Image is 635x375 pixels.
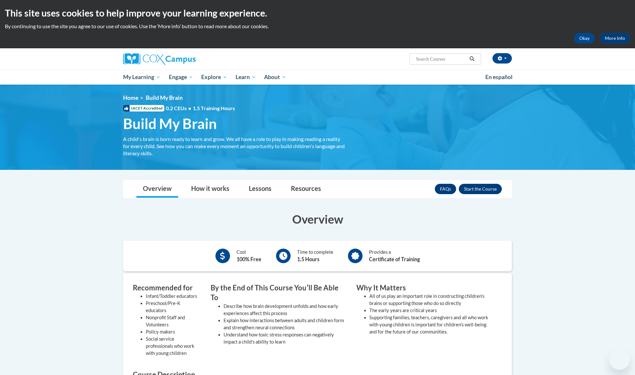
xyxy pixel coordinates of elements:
b: 100% Free [237,256,261,262]
b: Certificate of Training [369,256,420,262]
span: • [188,105,191,111]
p: By continuing to use the site you agree to our use of cookies. Use the ‘More info’ button to read... [5,23,630,30]
img: Cox Campus [123,53,196,65]
span: Engage [169,73,193,81]
li: Preschool/Pre-K educators [146,300,201,314]
li: All of us play an important role in constructing children's brains or supporting those who do so ... [369,293,492,307]
a: Home [123,94,138,101]
span: En español [485,74,513,80]
a: Engage [165,70,197,85]
li: Describe how brain development unfolds and how early experiences affect this process [224,303,347,317]
a: Resources [284,181,328,198]
div: Main menu [113,70,522,85]
span: Build My Brain [146,94,183,101]
b: 1.5 Hours [297,256,319,262]
span: 0.2 CEUs [166,105,235,112]
button: Enroll [459,184,502,194]
a: Learn [231,70,260,85]
button: Account Settings [492,53,512,64]
div: A child's brain is born ready to learn and grow. We all have a role to play in making reading a r... [123,135,347,157]
span: About [264,73,286,81]
a: My Learning [119,70,165,85]
a: Cox Campus [123,53,246,65]
a: How it works [185,181,236,198]
li: Supporting families, teachers, caregivers and all who work with young children is important for c... [369,314,492,335]
li: The early years are critical years [369,307,492,314]
li: Policy makers [146,328,201,335]
h3: Why It Matters [356,283,492,293]
a: About [260,70,291,85]
button: Search [467,55,477,63]
span: My Learning [123,73,160,81]
a: Lessons [242,181,278,198]
div: Provides a [369,249,420,263]
a: FAQs [435,184,456,194]
span: IACET Accredited [123,105,164,111]
a: Explore [197,70,231,85]
h3: Overview [123,211,512,227]
a: More Info [600,33,630,43]
iframe: Button to launch messaging window [609,349,630,370]
div: Cost [237,249,261,263]
li: Infant/Toddler educators [146,293,201,300]
h3: Recommended for [133,283,201,293]
li: Explain how interactions between adults and children form and strengthen neural connections [224,317,347,331]
h3: By the End of This Course Youʹll Be Able To [211,283,347,303]
span: Build My Brain [123,115,217,132]
a: En español [481,70,517,84]
li: Nonprofit Staff and Volunteers [146,314,201,328]
span: Explore [201,73,227,81]
a: Overview [136,181,178,198]
li: Understand how toxic stress responses can negatively impact a child's ability to learn [224,331,347,346]
input: Search Courses [415,55,467,63]
h2: This site uses cookies to help improve your learning experience. [5,6,630,19]
span: 1.5 Training Hours [193,105,235,111]
div: Time to complete [297,249,333,263]
span: Learn [236,73,256,81]
button: Okay [574,33,595,43]
li: Social service professionals who work with young children [146,335,201,357]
